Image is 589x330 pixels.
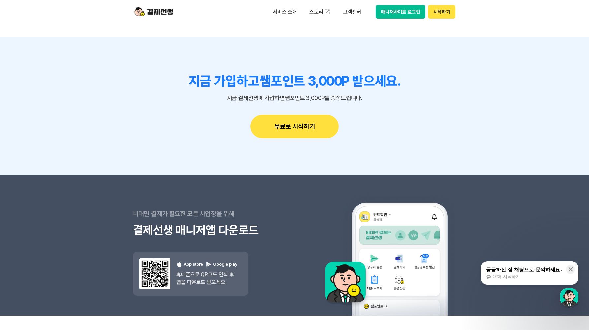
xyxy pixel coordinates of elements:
[324,9,330,15] img: 외부 도메인 오픈
[21,219,25,224] span: 홈
[133,95,456,101] p: 지금 결제선생에 가입하면 쌤포인트 3,000P를 증정드립니다.
[338,6,366,18] p: 고객센터
[305,5,335,18] a: 스토리
[44,209,85,225] a: 대화
[133,222,294,238] h3: 결제선생 매니저앱 다운로드
[206,261,212,267] img: 구글 플레이 로고
[133,206,294,222] p: 비대면 결제가 필요한 모든 사업장을 위해
[250,115,339,138] button: 무료로 시작하기
[176,271,237,286] p: 휴대폰으로 QR코드 인식 후 앱을 다운로드 받으세요.
[206,261,237,268] p: Google play
[376,5,425,19] button: 매니저사이트 로그인
[268,6,301,18] p: 서비스 소개
[133,73,456,89] h3: 지금 가입하고 쌤포인트 3,000P 받으세요.
[139,258,170,289] img: 앱 다운도르드 qr
[85,209,127,225] a: 설정
[428,5,455,19] button: 시작하기
[176,261,182,267] img: 애플 로고
[176,261,203,268] p: App store
[317,176,456,316] img: 앱 예시 이미지
[2,209,44,225] a: 홈
[60,219,68,224] span: 대화
[102,219,110,224] span: 설정
[134,6,173,18] img: logo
